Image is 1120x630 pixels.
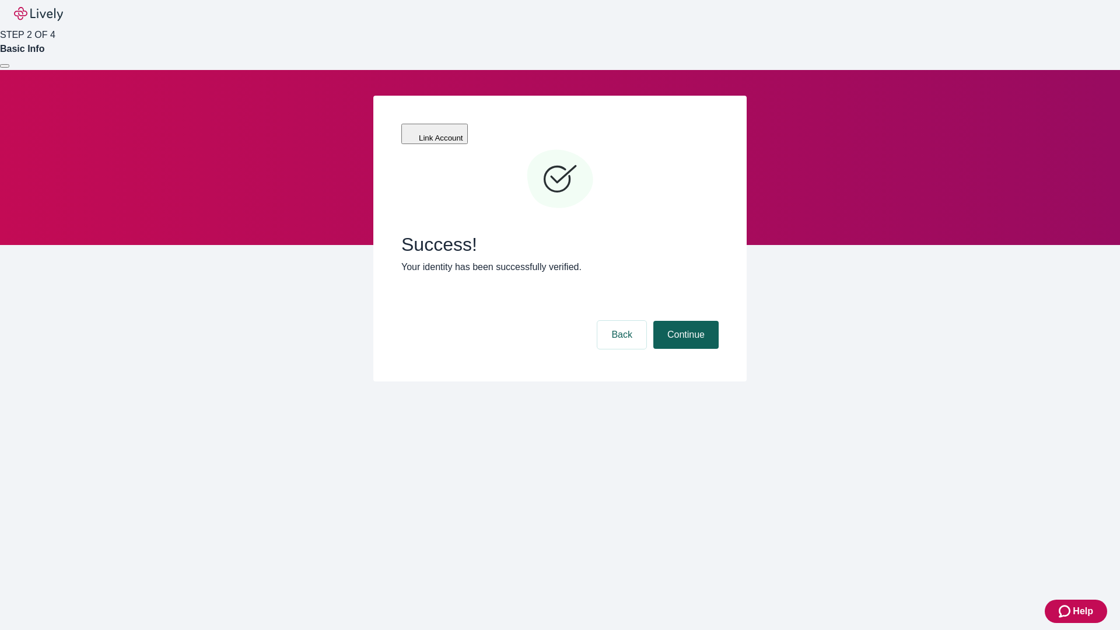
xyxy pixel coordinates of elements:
svg: Zendesk support icon [1059,604,1073,618]
span: Help [1073,604,1093,618]
button: Back [597,321,646,349]
button: Zendesk support iconHelp [1045,600,1107,623]
svg: Checkmark icon [525,145,595,215]
img: Lively [14,7,63,21]
span: Success! [401,233,719,256]
button: Continue [653,321,719,349]
p: Your identity has been successfully verified. [401,260,719,274]
button: Link Account [401,124,468,144]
